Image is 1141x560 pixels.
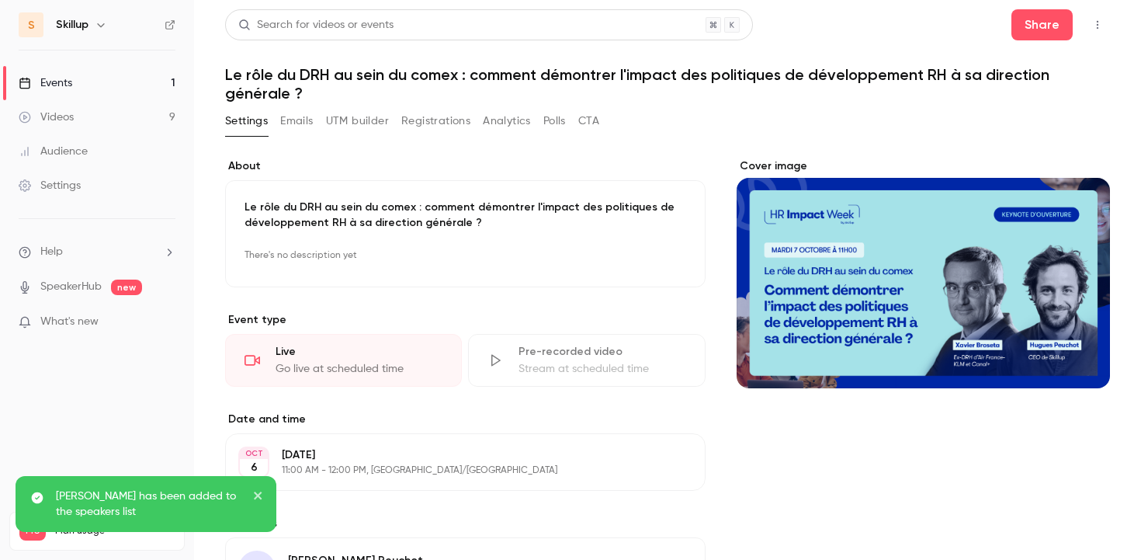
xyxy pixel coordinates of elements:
button: close [253,489,264,507]
div: Audience [19,144,88,159]
div: Settings [19,178,81,193]
p: [PERSON_NAME] has been added to the speakers list [56,489,242,520]
button: Emails [280,109,313,134]
div: Go live at scheduled time [276,361,442,377]
p: 6 [251,460,258,475]
section: Cover image [737,158,1110,388]
div: Pre-recorded video [518,344,685,360]
button: Polls [543,109,566,134]
span: S [28,17,35,33]
div: Events [19,75,72,91]
span: What's new [40,314,99,330]
a: SpeakerHub [40,279,102,295]
div: LiveGo live at scheduled time [225,334,462,387]
button: Share [1011,9,1073,40]
p: Event type [225,312,706,328]
p: There's no description yet [244,243,686,268]
h1: Le rôle du DRH au sein du comex : comment démontrer l'impact des politiques de développement RH à... [225,65,1110,103]
div: Search for videos or events [238,17,394,33]
li: help-dropdown-opener [19,244,175,260]
p: [DATE] [282,447,623,463]
button: Analytics [483,109,531,134]
div: Live [276,344,442,360]
p: 11:00 AM - 12:00 PM, [GEOGRAPHIC_DATA]/[GEOGRAPHIC_DATA] [282,464,623,477]
div: OCT [240,448,268,459]
p: Le rôle du DRH au sein du comex : comment démontrer l'impact des politiques de développement RH à... [244,200,686,231]
div: Pre-recorded videoStream at scheduled time [468,334,705,387]
button: CTA [578,109,599,134]
button: UTM builder [326,109,389,134]
div: Stream at scheduled time [518,361,685,377]
label: Date and time [225,412,706,427]
iframe: Noticeable Trigger [157,315,175,329]
label: About [225,158,706,174]
label: Cover image [737,158,1110,174]
button: Registrations [401,109,470,134]
button: Settings [225,109,268,134]
span: Help [40,244,63,260]
span: new [111,280,142,295]
h6: Skillup [56,17,88,33]
div: Videos [19,110,74,125]
label: Speakers [225,516,706,531]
